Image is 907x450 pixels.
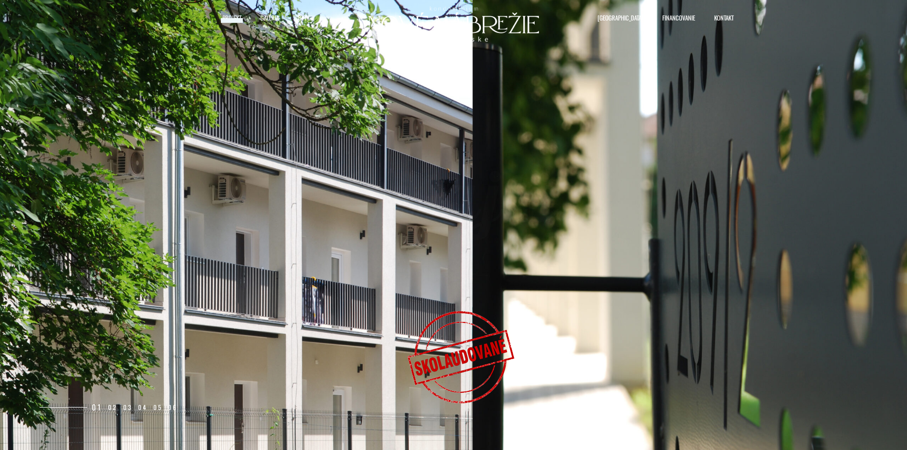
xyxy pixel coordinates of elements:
[714,10,734,25] span: Kontakt
[246,10,284,25] a: Galéria
[662,10,695,25] span: Financovanie
[284,10,314,25] a: Byty
[298,10,309,25] span: Byty
[700,10,738,25] a: Kontakt
[208,10,246,25] a: Projekt
[583,10,648,25] a: [GEOGRAPHIC_DATA]
[260,10,279,25] span: Galéria
[325,174,581,247] rs-layer: Vitajte
[222,10,241,25] span: Projekt
[648,10,700,25] a: Financovanie
[357,5,549,43] img: light logo
[598,10,643,25] span: [GEOGRAPHIC_DATA]
[389,304,532,411] img: stamp3.png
